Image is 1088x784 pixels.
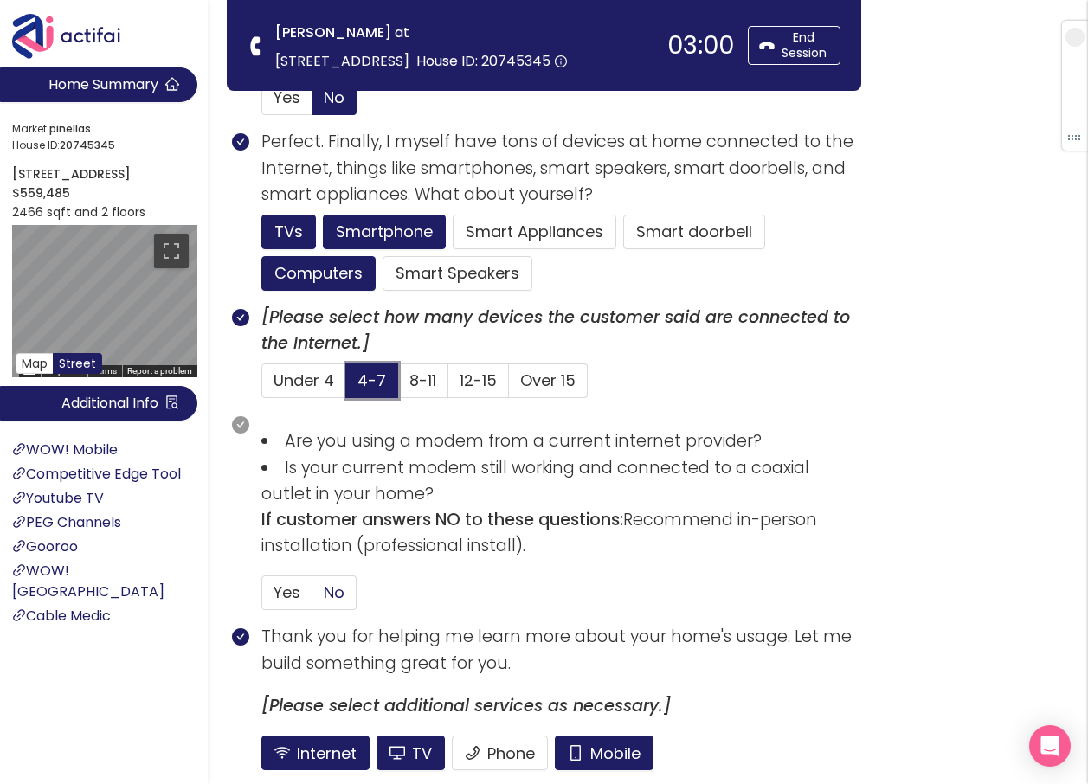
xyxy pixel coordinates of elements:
button: Smart doorbell [623,215,765,249]
span: check-circle [232,416,249,434]
img: Actifai Logo [12,14,137,59]
span: check-circle [232,309,249,326]
button: Smartphone [323,215,446,249]
span: Street [59,355,96,372]
span: link [12,608,26,622]
span: Yes [274,582,300,603]
a: Cable Medic [12,606,111,626]
strong: 20745345 [60,138,115,152]
button: Phone [452,736,548,770]
p: Perfect. Finally, I myself have tons of devices at home connected to the Internet, things like sm... [261,129,861,208]
p: Recommend in-person installation (professional install). [261,507,861,559]
p: Thank you for helping me learn more about your home's usage. Let me build something great for you. [261,624,861,676]
span: 12-15 [460,370,497,391]
span: No [324,582,344,603]
button: Mobile [555,736,653,770]
strong: [PERSON_NAME] [275,22,391,42]
a: PEG Channels [12,512,121,532]
span: link [12,539,26,553]
span: 4-7 [357,370,386,391]
div: Map [12,225,197,377]
span: No [324,87,344,108]
span: 8-11 [409,370,436,391]
span: check-circle [232,133,249,151]
a: WOW! [GEOGRAPHIC_DATA] [12,561,164,601]
button: Toggle fullscreen view [154,234,189,268]
a: Competitive Edge Tool [12,464,181,484]
span: at [STREET_ADDRESS] [275,22,409,71]
span: Yes [274,87,300,108]
a: Youtube TV [12,488,104,508]
span: phone [248,37,266,55]
a: Terms (opens in new tab) [93,366,117,376]
strong: pinellas [49,121,91,136]
button: Smart Appliances [453,215,616,249]
li: Are you using a modem from a current internet provider? [261,428,861,454]
a: Report a problem [127,366,192,376]
span: check-circle [232,628,249,646]
button: Computers [261,256,376,291]
span: link [12,491,26,504]
button: TVs [261,215,316,249]
span: link [12,442,26,456]
span: Market: [12,121,192,138]
div: 03:00 [667,33,734,58]
strong: [STREET_ADDRESS] [12,165,131,183]
span: link [12,466,26,480]
strong: $559,485 [12,184,70,202]
li: Is your current modem still working and connected to a coaxial outlet in your home? [261,455,861,507]
a: Gooroo [12,537,78,556]
span: House ID: [12,138,192,154]
button: Smart Speakers [383,256,532,291]
span: link [12,515,26,529]
span: Under 4 [274,370,334,391]
span: link [12,563,26,577]
div: Street View [12,225,197,377]
b: If customer answers NO to these questions: [261,508,623,531]
span: Map [22,355,48,372]
a: WOW! Mobile [12,440,118,459]
span: Over 15 [520,370,576,391]
span: House ID: 20745345 [416,51,550,71]
b: [Please select additional services as necessary.] [261,694,671,717]
p: 2466 sqft and 2 floors [12,202,197,222]
div: Open Intercom Messenger [1029,725,1071,767]
b: [Please select how many devices the customer said are connected to the Internet.] [261,305,850,355]
button: TV [377,736,445,770]
button: End Session [748,26,840,65]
